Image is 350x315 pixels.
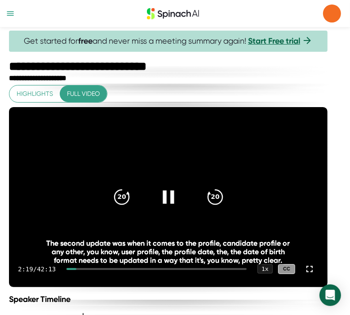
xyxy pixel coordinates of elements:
div: 1 x [257,264,273,274]
button: Highlights [9,85,60,102]
span: Get started for and never miss a meeting summary again! [24,36,313,46]
div: CC [278,264,295,274]
div: Open Intercom Messenger [319,284,341,306]
div: The second update was when it comes to the profile, candidate profile or any other, you know, use... [41,239,296,265]
button: Full video [60,85,107,102]
div: 2:19 / 42:13 [18,265,56,273]
a: Start Free trial [248,36,300,46]
div: Speaker Timeline [9,294,328,304]
span: Highlights [17,88,53,99]
span: Full video [67,88,100,99]
b: free [78,36,93,46]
